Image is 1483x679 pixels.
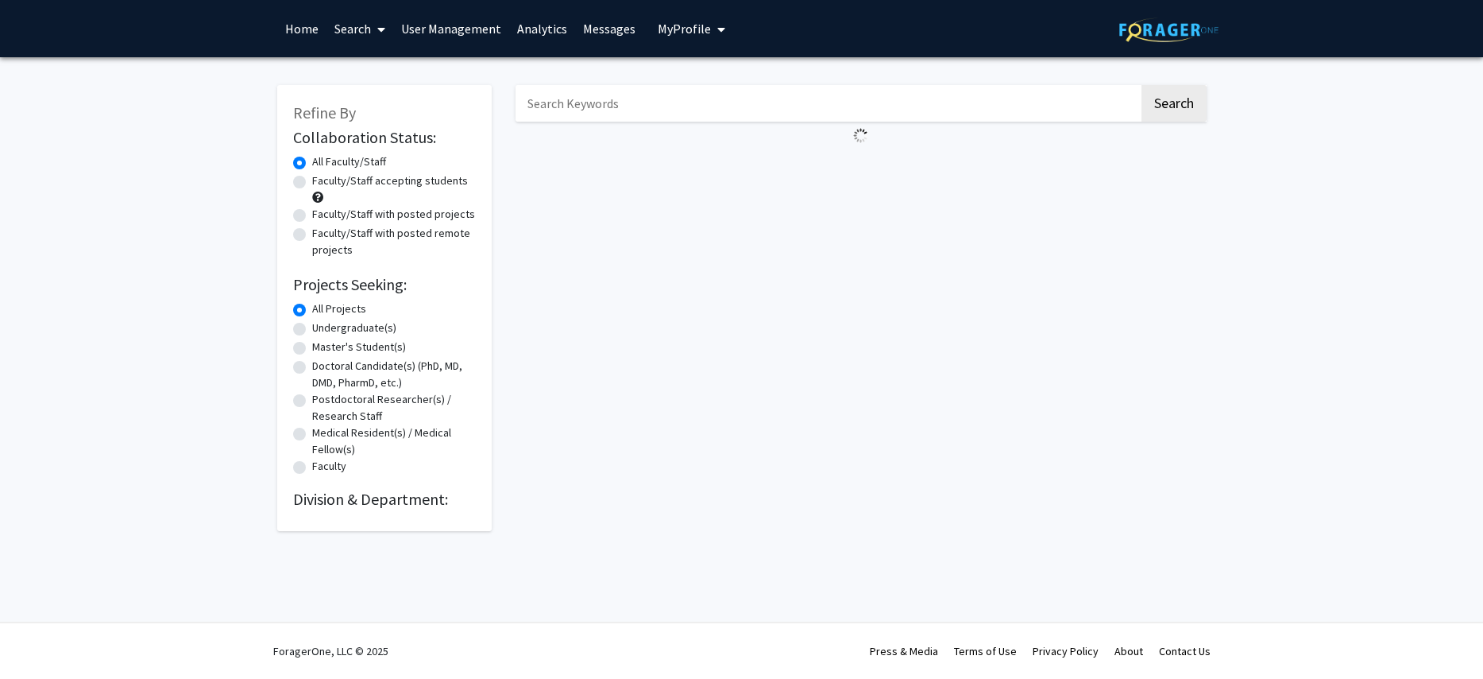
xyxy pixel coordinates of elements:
[277,1,326,56] a: Home
[847,122,875,149] img: Loading
[575,1,643,56] a: Messages
[312,358,476,391] label: Doctoral Candidate(s) (PhD, MD, DMD, PharmD, etc.)
[509,1,575,56] a: Analytics
[516,85,1139,122] input: Search Keywords
[273,623,388,679] div: ForagerOne, LLC © 2025
[312,458,346,475] label: Faculty
[312,425,476,458] label: Medical Resident(s) / Medical Fellow(s)
[954,644,1017,658] a: Terms of Use
[293,103,356,122] span: Refine By
[326,1,393,56] a: Search
[312,225,476,258] label: Faculty/Staff with posted remote projects
[516,149,1207,186] nav: Page navigation
[658,21,711,37] span: My Profile
[1114,644,1143,658] a: About
[1141,85,1207,122] button: Search
[870,644,938,658] a: Press & Media
[312,339,406,355] label: Master's Student(s)
[293,275,476,294] h2: Projects Seeking:
[312,301,366,317] label: All Projects
[312,206,475,223] label: Faculty/Staff with posted projects
[1033,644,1099,658] a: Privacy Policy
[1119,17,1218,42] img: ForagerOne Logo
[293,490,476,509] h2: Division & Department:
[312,320,396,336] label: Undergraduate(s)
[312,173,468,189] label: Faculty/Staff accepting students
[293,128,476,147] h2: Collaboration Status:
[312,391,476,425] label: Postdoctoral Researcher(s) / Research Staff
[312,153,386,170] label: All Faculty/Staff
[1159,644,1211,658] a: Contact Us
[393,1,509,56] a: User Management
